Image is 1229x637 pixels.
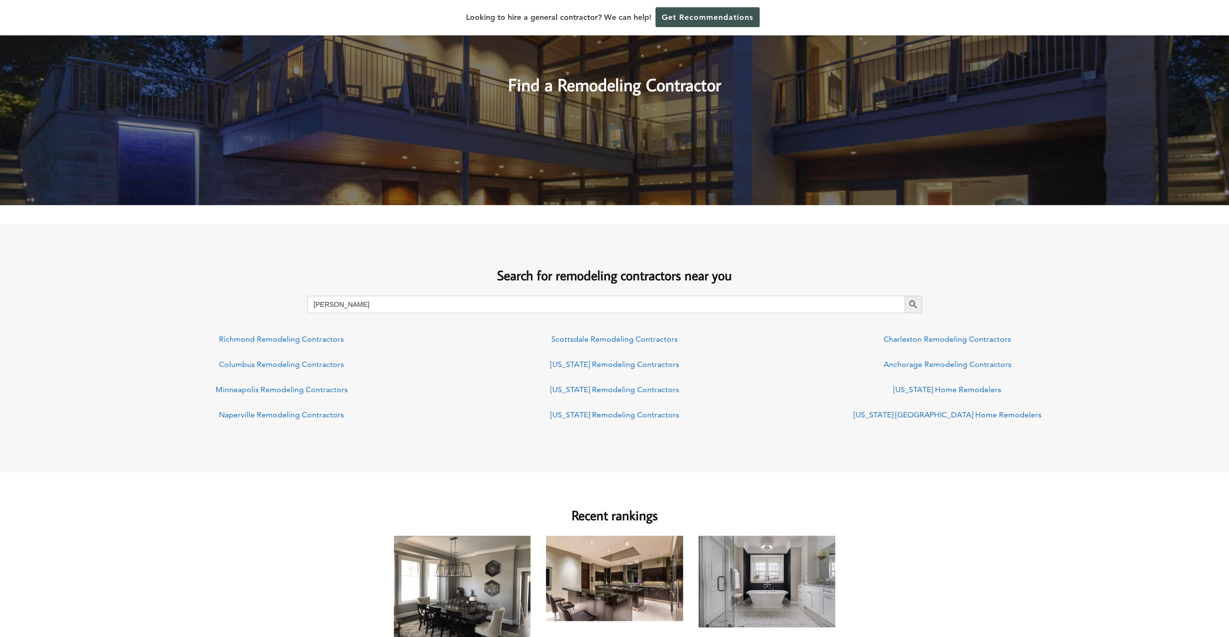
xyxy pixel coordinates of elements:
a: Columbus Remodeling Contractors [219,360,344,369]
input: Search here... [307,296,904,313]
a: Richmond Remodeling Contractors [219,334,344,344]
a: [US_STATE] [GEOGRAPHIC_DATA] Home Remodelers [854,410,1042,419]
a: [US_STATE] Remodeling Contractors [550,360,679,369]
a: [US_STATE] Remodeling Contractors [550,410,679,419]
a: Anchorage Remodeling Contractors [884,360,1011,369]
a: Get Recommendations [655,7,760,27]
svg: Search [908,299,918,310]
a: Charleston Remodeling Contractors [884,334,1011,344]
h2: Recent rankings [394,492,836,525]
h2: Find a Remodeling Contractor [409,54,821,98]
a: Scottsdale Remodeling Contractors [551,334,678,344]
a: Minneapolis Remodeling Contractors [216,385,348,394]
a: Naperville Remodeling Contractors [219,410,344,419]
a: [US_STATE] Home Remodelers [893,385,1001,394]
a: [US_STATE] Remodeling Contractors [550,385,679,394]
